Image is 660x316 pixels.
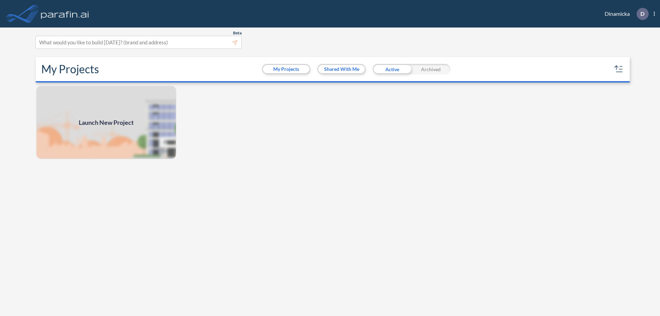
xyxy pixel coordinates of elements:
[79,118,134,127] span: Launch New Project
[233,30,242,36] span: Beta
[594,8,655,20] div: Dinamicka
[411,64,450,74] div: Archived
[318,65,365,73] button: Shared With Me
[640,11,645,17] p: D
[40,7,90,21] img: logo
[613,64,624,75] button: sort
[36,85,177,160] img: add
[373,64,411,74] div: Active
[36,85,177,160] a: Launch New Project
[263,65,309,73] button: My Projects
[41,63,99,76] h2: My Projects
